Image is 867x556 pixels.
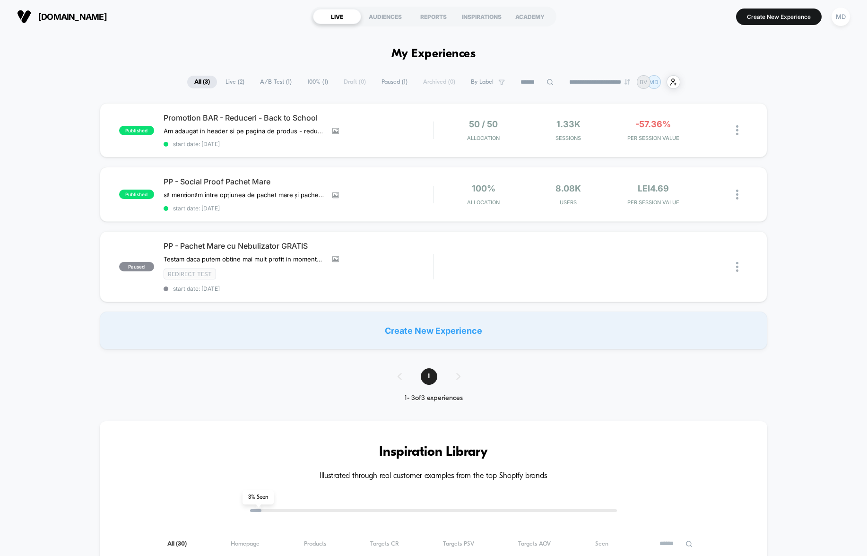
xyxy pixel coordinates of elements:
span: Redirect Test [164,269,216,279]
span: Testam daca putem obtine mai mult profit in momentul in care un singur pachet din cele 3 are grat... [164,255,325,263]
span: Targets AOV [518,540,551,547]
button: MD [829,7,853,26]
span: published [119,126,154,135]
img: close [736,190,738,200]
span: By Label [471,78,494,86]
span: Targets CR [370,540,399,547]
img: close [736,262,738,272]
span: [DOMAIN_NAME] [38,12,107,22]
span: start date: [DATE] [164,205,433,212]
span: Sessions [528,135,608,141]
span: Homepage [231,540,260,547]
span: All ( 3 ) [187,76,217,88]
span: PP - Social Proof Pachet Mare [164,177,433,186]
span: PER SESSION VALUE [613,135,694,141]
span: 3 % Seen [243,490,274,504]
span: ( 30 ) [176,541,187,547]
span: 1.33k [556,119,581,129]
p: MD [649,78,659,86]
span: 100% [472,183,495,193]
span: Paused ( 1 ) [374,76,415,88]
span: 8.08k [555,183,581,193]
span: Live ( 2 ) [218,76,251,88]
img: end [624,79,630,85]
button: Create New Experience [736,9,822,25]
span: start date: [DATE] [164,140,433,148]
div: Create New Experience [100,312,767,349]
div: MD [832,8,850,26]
div: 1 - 3 of 3 experiences [388,394,479,402]
span: Promotion BAR - Reduceri - Back to School [164,113,433,122]
span: Allocation [467,199,500,206]
span: PER SESSION VALUE [613,199,694,206]
span: Allocation [467,135,500,141]
span: Products [304,540,326,547]
div: REPORTS [409,9,458,24]
span: A/B Test ( 1 ) [253,76,299,88]
span: Am adaugat in header si pe pagina de produs - reduceri back to school (ca sa motivez reducerile d... [164,127,325,135]
span: Users [528,199,608,206]
span: Seen [595,540,608,547]
span: published [119,190,154,199]
div: LIVE [313,9,361,24]
span: 1 [421,368,437,385]
span: All [167,540,187,547]
h3: Inspiration Library [128,445,739,460]
h4: Illustrated through real customer examples from the top Shopify brands [128,472,739,481]
span: 50 / 50 [469,119,498,129]
span: să menționăm între opțiunea de pachet mare și pachet complet ca ar fi cea [PERSON_NAME] variantă ... [164,191,325,199]
div: ACADEMY [506,9,554,24]
span: Targets PSV [443,540,474,547]
div: AUDIENCES [361,9,409,24]
button: [DOMAIN_NAME] [14,9,110,24]
span: paused [119,262,154,271]
span: PP - Pachet Mare cu Nebulizator GRATIS [164,241,433,251]
div: INSPIRATIONS [458,9,506,24]
p: BV [640,78,647,86]
img: Visually logo [17,9,31,24]
span: -57.36% [635,119,671,129]
span: start date: [DATE] [164,285,433,292]
h1: My Experiences [391,47,476,61]
span: 100% ( 1 ) [300,76,335,88]
span: lei4.69 [638,183,669,193]
img: close [736,125,738,135]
